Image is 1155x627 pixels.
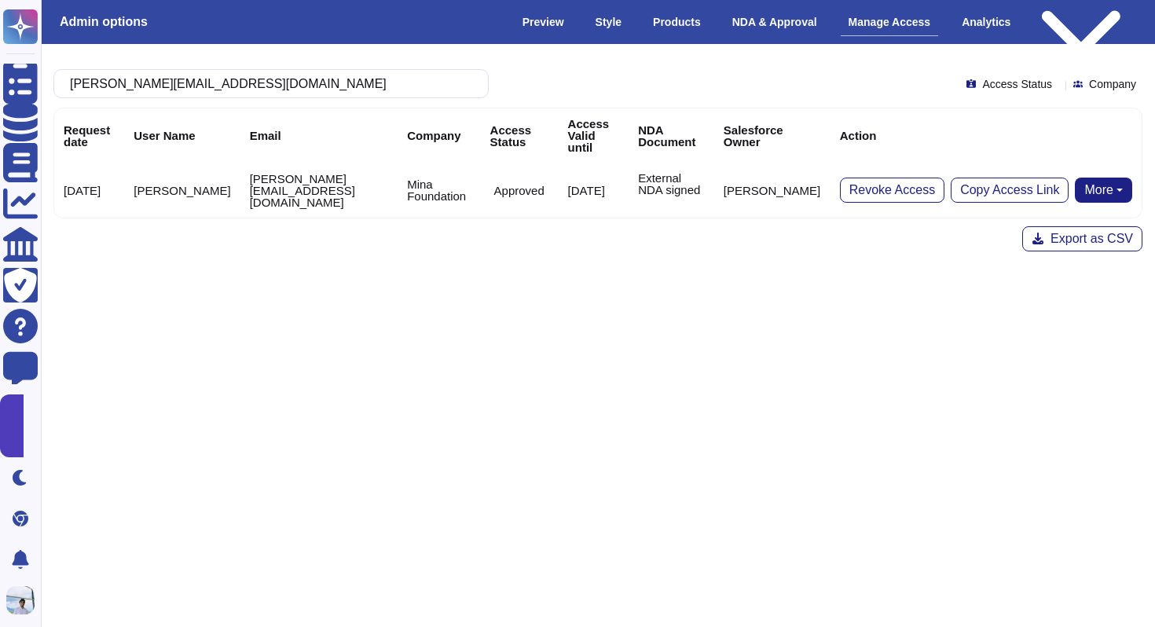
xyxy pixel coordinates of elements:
[54,108,124,163] th: Request date
[645,9,709,35] div: Products
[1075,178,1132,203] button: More
[841,9,939,36] div: Manage Access
[629,108,714,163] th: NDA Document
[1050,233,1133,245] span: Export as CSV
[559,108,629,163] th: Access Valid until
[124,163,240,218] td: [PERSON_NAME]
[494,185,544,196] p: Approved
[951,178,1069,203] button: Copy Access Link
[398,163,480,218] td: Mina Foundation
[240,163,398,218] td: [PERSON_NAME][EMAIL_ADDRESS][DOMAIN_NAME]
[515,9,572,35] div: Preview
[954,9,1018,35] div: Analytics
[481,108,559,163] th: Access Status
[60,14,148,29] h3: Admin options
[724,9,825,35] div: NDA & Approval
[840,178,944,203] button: Revoke Access
[1089,79,1136,90] span: Company
[714,108,830,163] th: Salesforce Owner
[588,9,629,35] div: Style
[240,108,398,163] th: Email
[54,163,124,218] td: [DATE]
[638,172,705,196] p: External NDA signed
[559,163,629,218] td: [DATE]
[124,108,240,163] th: User Name
[960,184,1059,196] span: Copy Access Link
[830,108,1142,163] th: Action
[982,79,1052,90] span: Access Status
[62,70,472,97] input: Search by keywords
[398,108,480,163] th: Company
[849,184,935,196] span: Revoke Access
[1022,226,1142,251] button: Export as CSV
[714,163,830,218] td: [PERSON_NAME]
